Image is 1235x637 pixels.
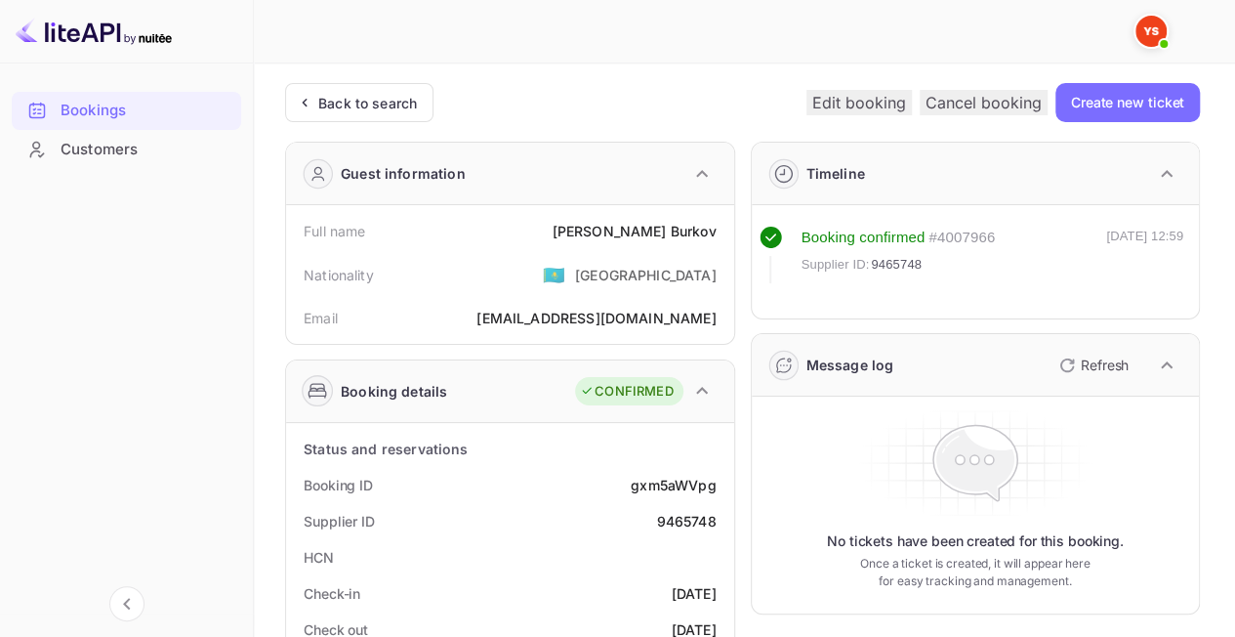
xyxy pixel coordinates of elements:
p: Refresh [1081,355,1129,375]
button: Refresh [1048,350,1136,381]
div: Guest information [341,163,466,184]
div: Bookings [12,92,241,130]
span: 9465748 [871,255,922,275]
div: Booking details [341,381,447,402]
button: Edit booking [806,90,912,115]
div: Full name [304,221,365,241]
span: United States [543,257,565,292]
div: Booking ID [304,475,373,495]
div: [EMAIL_ADDRESS][DOMAIN_NAME] [476,308,716,328]
div: gxm5aWVpg [631,475,716,495]
button: Collapse navigation [109,586,144,621]
div: Status and reservations [304,439,468,459]
p: No tickets have been created for this booking. [827,531,1124,551]
a: Customers [12,131,241,167]
div: Email [304,308,338,328]
div: [DATE] 12:59 [1106,227,1183,283]
div: [DATE] [672,583,717,604]
div: Bookings [61,100,231,122]
button: Create new ticket [1055,83,1200,122]
button: Cancel booking [920,90,1048,115]
div: Back to search [318,93,417,113]
div: Check-in [304,583,360,604]
div: Booking confirmed [802,227,926,249]
div: [GEOGRAPHIC_DATA] [575,265,717,285]
img: Yandex Support [1135,16,1167,47]
img: LiteAPI logo [16,16,172,47]
div: 9465748 [656,511,716,531]
div: # 4007966 [928,227,995,249]
div: Nationality [304,265,374,285]
div: HCN [304,547,334,568]
span: Supplier ID: [802,255,870,275]
div: CONFIRMED [580,382,673,402]
a: Bookings [12,92,241,128]
div: Customers [12,131,241,169]
p: Once a ticket is created, it will appear here for easy tracking and management. [856,555,1093,590]
div: Message log [806,355,894,375]
div: [PERSON_NAME] Burkov [552,221,716,241]
div: Customers [61,139,231,161]
div: Supplier ID [304,511,375,531]
div: Timeline [806,163,865,184]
